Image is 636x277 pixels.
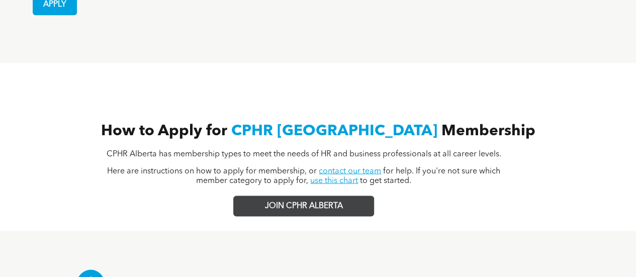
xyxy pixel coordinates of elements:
span: CPHR Alberta has membership types to meet the needs of HR and business professionals at all caree... [107,150,501,158]
span: JOIN CPHR ALBERTA [265,201,343,211]
span: How to Apply for [101,123,227,138]
span: to get started. [360,176,411,184]
a: JOIN CPHR ALBERTA [233,196,374,216]
span: CPHR [GEOGRAPHIC_DATA] [231,123,437,138]
span: Here are instructions on how to apply for membership, or [107,167,317,175]
span: Membership [441,123,535,138]
a: use this chart [310,176,358,184]
a: contact our team [319,167,381,175]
